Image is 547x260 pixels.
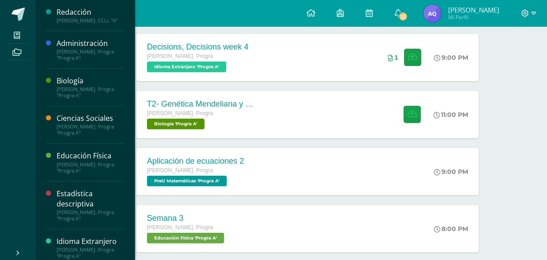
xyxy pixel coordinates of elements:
[398,12,408,21] span: 12
[57,76,124,86] div: Biología
[57,247,124,259] div: [PERSON_NAME]. Progra "Progra A"
[147,176,227,186] span: PreU Matemáticas 'Progra A'
[57,113,124,136] a: Ciencias Sociales[PERSON_NAME]. Progra "Progra A"
[57,7,124,24] a: Redacción[PERSON_NAME]. CCLL "A"
[147,214,226,223] div: Semana 3
[57,124,124,136] div: [PERSON_NAME]. Progra "Progra A"
[57,236,124,247] div: Idioma Extranjero
[147,157,244,166] div: Aplicación de ecuaciones 2
[448,5,499,14] span: [PERSON_NAME]
[57,151,124,173] a: Educación Física[PERSON_NAME]. Progra "Progra A"
[57,17,124,24] div: [PERSON_NAME]. CCLL "A"
[388,54,398,61] div: Archivos entregados
[434,225,468,233] div: 8:00 PM
[57,38,124,49] div: Administración
[147,53,213,59] span: [PERSON_NAME]. Progra
[57,76,124,99] a: Biología[PERSON_NAME]. Progra "Progra A"
[57,161,124,174] div: [PERSON_NAME]. Progra "Progra A"
[57,86,124,99] div: [PERSON_NAME]. Progra "Progra A"
[147,167,213,173] span: [PERSON_NAME]. Progra
[57,189,124,209] div: Estadística descriptiva
[57,38,124,61] a: Administración[PERSON_NAME]. Progra "Progra A"
[147,62,226,72] span: Idioma Extranjero 'Progra A'
[147,224,213,231] span: [PERSON_NAME]. Progra
[433,111,468,119] div: 11:00 PM
[424,4,441,22] img: da12b5e6dd27892c61b2e9bff2597760.png
[147,119,204,129] span: Biología 'Progra A'
[448,13,499,21] span: Mi Perfil
[434,54,468,62] div: 9:00 PM
[147,233,224,243] span: Educación Física 'Progra A'
[395,54,398,61] span: 1
[147,110,213,116] span: [PERSON_NAME]. Progra
[57,49,124,61] div: [PERSON_NAME]. Progra "Progra A"
[57,113,124,124] div: Ciencias Sociales
[57,151,124,161] div: Educación Física
[57,209,124,222] div: [PERSON_NAME]. Progra "Progra A"
[147,99,254,109] div: T2- Genética Mendeliana y sus aplicaciones
[434,168,468,176] div: 9:00 PM
[57,7,124,17] div: Redacción
[57,189,124,222] a: Estadística descriptiva[PERSON_NAME]. Progra "Progra A"
[57,236,124,259] a: Idioma Extranjero[PERSON_NAME]. Progra "Progra A"
[147,42,249,52] div: Decisions, Decisions week 4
